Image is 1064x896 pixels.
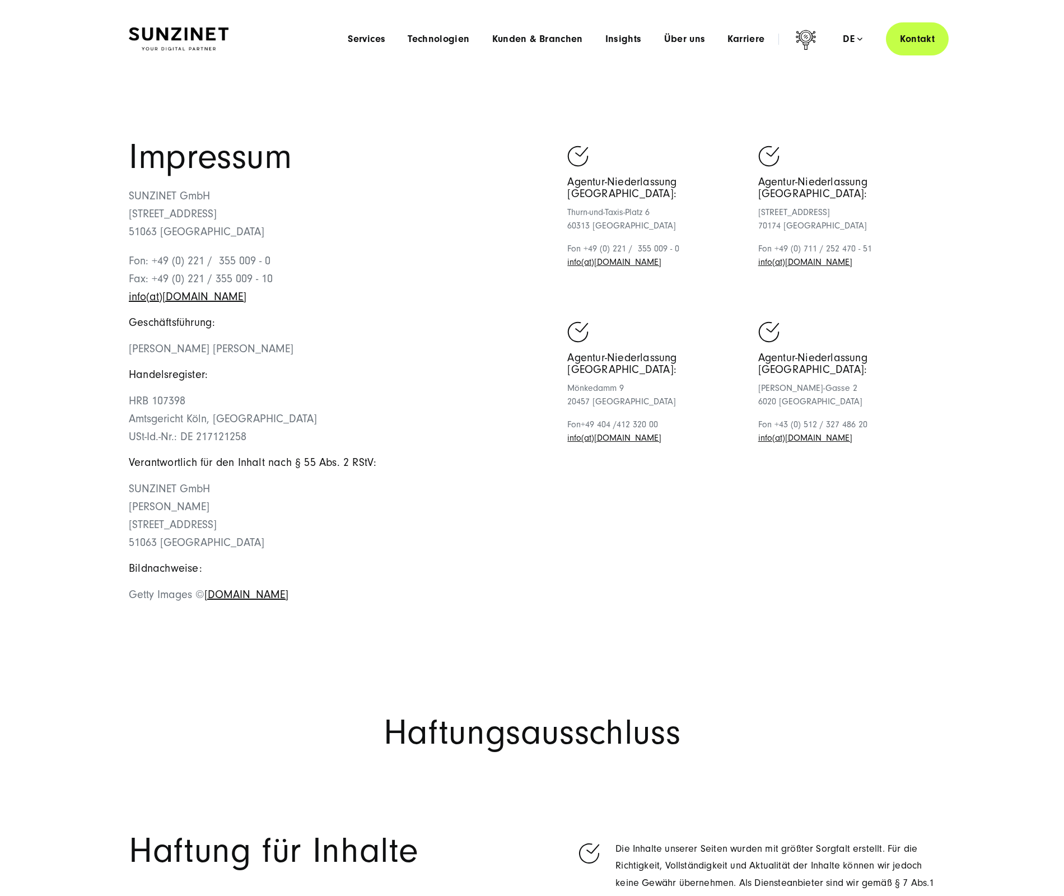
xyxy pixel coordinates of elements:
span: [PERSON_NAME] [PERSON_NAME] [129,343,293,355]
h5: Agentur-Niederlassung [GEOGRAPHIC_DATA]: [567,176,744,200]
span: SUNZINET GmbH [129,483,210,495]
a: Karriere [727,34,764,45]
p: Fon +49 (0) 221 / 355 009 - 0 [567,242,744,269]
a: Schreiben Sie eine E-Mail an sunzinet [758,257,852,267]
a: Schreiben Sie eine E-Mail an sunzinet [758,433,852,443]
img: SUNZINET Full Service Digital Agentur [129,27,228,51]
h5: Handelsregister: [129,369,532,381]
span: USt-Id.-Nr.: DE 217121258 [129,431,246,443]
h5: Bildnachweise: [129,563,532,575]
h5: Agentur-Niederlassung [GEOGRAPHIC_DATA]: [758,352,935,376]
h5: Geschäftsführung: [129,317,532,329]
a: Schreiben Sie eine E-Mail an sunzinet [567,433,661,443]
p: [PERSON_NAME]-Gasse 2 6020 [GEOGRAPHIC_DATA] [758,381,935,408]
p: Thurn-und-Taxis-Platz 6 60313 [GEOGRAPHIC_DATA] [567,206,744,232]
h5: Agentur-Niederlassung [GEOGRAPHIC_DATA]: [758,176,935,200]
span: [PERSON_NAME] [129,501,209,513]
a: Services [348,34,385,45]
a: Insights [605,34,642,45]
p: Mönkedamm 9 20457 [GEOGRAPHIC_DATA] [567,381,744,408]
span: HRB 107398 [129,395,185,407]
p: SUNZINET GmbH [STREET_ADDRESS] 51063 [GEOGRAPHIC_DATA] [129,187,532,241]
span: 51063 [GEOGRAPHIC_DATA] [129,536,264,549]
h5: Verantwortlich für den Inhalt nach § 55 Abs. 2 RStV: [129,457,532,469]
span: +49 404 / [581,419,617,430]
div: de [843,34,862,45]
p: Fon: +49 (0) 221 / 355 009 - 0 Fax: +49 (0) 221 / 355 009 - 10 [129,252,532,306]
p: Fon +49 (0) 711 / 252 470 - 51 [758,242,935,269]
h1: Haftung für Inhalte [129,834,524,868]
span: [STREET_ADDRESS] [129,519,217,531]
h1: Haftungsausschluss [129,716,935,750]
span: Amtsgericht Köln, [GEOGRAPHIC_DATA] [129,413,317,425]
p: Fon [567,418,744,445]
p: [STREET_ADDRESS] 70174 [GEOGRAPHIC_DATA] [758,206,935,232]
a: Kontakt [886,22,949,55]
a: Kunden & Branchen [492,34,583,45]
h1: Impressum [129,140,532,174]
p: Fon +43 (0) 512 / 327 486 20 [758,418,935,445]
h5: Agentur-Niederlassung [GEOGRAPHIC_DATA]: [567,352,744,376]
a: Schreiben Sie eine E-Mail an sunzinet [567,257,661,267]
a: Technologien [408,34,469,45]
a: Schreiben Sie eine E-Mail an sunzinet [129,291,246,303]
span: Getty Images © [129,589,204,601]
a: Über uns [664,34,706,45]
a: [DOMAIN_NAME] [204,589,288,601]
span: 412 320 00 [617,419,658,430]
